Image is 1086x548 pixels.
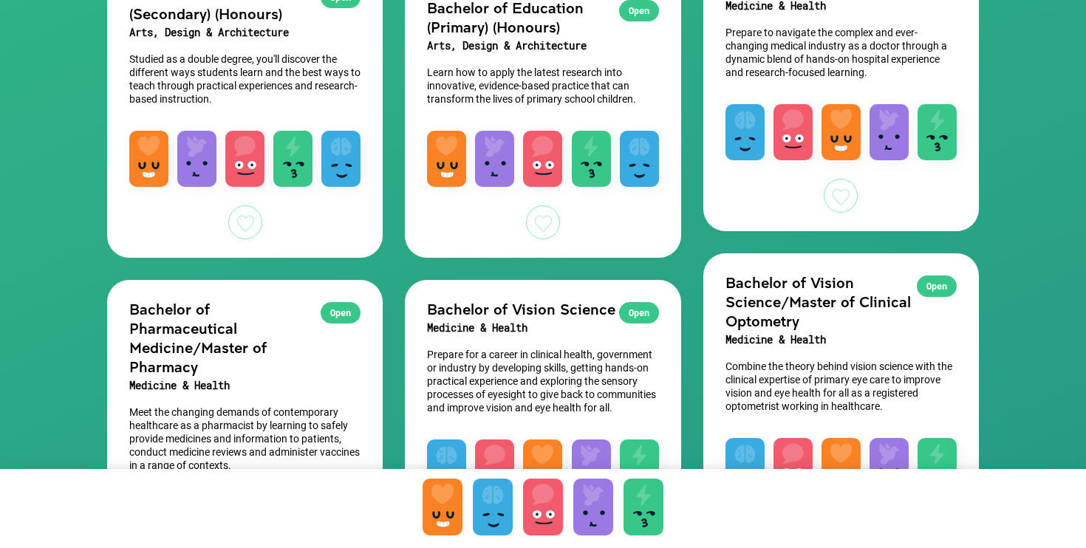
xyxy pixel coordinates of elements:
h3: Medicine & Health [725,330,957,349]
div: Open [619,302,659,323]
h3: Arts, Design & Architecture [129,23,361,42]
p: Prepare to navigate the complex and ever-changing medical industry as a doctor through a dynamic ... [725,26,957,79]
p: Learn how to apply the latest research into innovative, evidence-based practice that can transfor... [427,66,658,106]
p: Studied as a double degree, you'll discover the different ways students learn and the best ways t... [129,52,361,106]
p: Meet the changing demands of contemporary healthcare as a pharmacist by learning to safely provid... [129,405,361,472]
h2: Bachelor of Vision Science [427,299,658,318]
h2: Bachelor of Pharmaceutical Medicine/Master of Pharmacy [129,299,361,376]
p: Combine the theory behind vision science with the clinical expertise of primary eye care to impro... [725,360,957,413]
p: Prepare for a career in clinical health, government or industry by developing skills, getting han... [427,348,658,414]
h3: Medicine & Health [427,318,658,338]
h3: Arts, Design & Architecture [427,36,658,55]
h3: Medicine & Health [129,376,361,395]
div: Open [321,302,361,323]
h2: Bachelor of Vision Science/Master of Clinical Optometry [725,273,957,330]
div: Open [917,275,957,297]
